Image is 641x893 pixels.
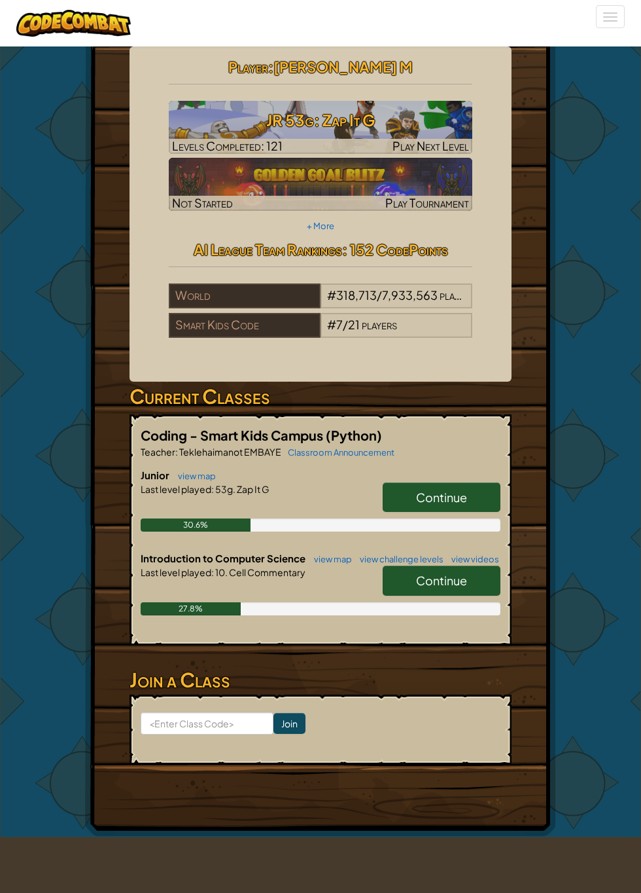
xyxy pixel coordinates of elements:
[141,712,273,735] input: <Enter Class Code>
[268,58,273,76] span: :
[228,566,305,578] span: Cell Commentary
[235,483,269,495] span: Zap It G
[169,325,472,340] a: Smart Kids Code#7/21players
[141,483,211,495] span: Last level played
[194,240,342,259] span: AI League Team Rankings
[175,446,178,458] span: :
[392,138,469,153] span: Play Next Level
[172,138,283,153] span: Levels Completed: 121
[169,296,472,311] a: World#318,713/7,933,563players
[385,195,469,210] span: Play Tournament
[169,283,320,308] div: World
[326,427,382,443] span: (Python)
[169,158,472,211] img: Golden Goal
[228,58,268,76] span: Player
[141,446,175,458] span: Teacher
[141,552,307,564] span: Introduction to Computer Science
[281,447,394,458] a: Classroom Announcement
[273,713,305,734] input: Join
[336,317,343,332] span: 7
[171,471,216,481] a: view map
[211,483,214,495] span: :
[16,10,131,37] img: CodeCombat logo
[141,469,171,481] span: Junior
[141,519,251,532] div: 30.6%
[307,554,352,564] a: view map
[141,427,326,443] span: Coding - Smart Kids Campus
[348,317,360,332] span: 21
[211,566,214,578] span: :
[169,105,472,135] h3: JR 53g: Zap It G
[169,313,320,338] div: Smart Kids Code
[327,287,336,302] span: #
[214,483,235,495] span: 53g.
[169,158,472,211] a: Not StartedPlay Tournament
[382,287,438,302] span: 7,933,563
[178,446,281,458] span: Teklehaimanot EMBAYE
[214,566,228,578] span: 10.
[416,490,467,505] span: Continue
[445,554,499,564] a: view videos
[416,573,467,588] span: Continue
[169,101,472,154] a: Play Next Level
[336,287,377,302] span: 318,713
[273,58,413,76] span: [PERSON_NAME] M
[307,221,334,231] a: + More
[377,287,382,302] span: /
[353,554,443,564] a: view challenge levels
[440,287,475,302] span: players
[172,195,233,210] span: Not Started
[130,382,511,411] h3: Current Classes
[130,665,511,695] h3: Join a Class
[141,602,241,615] div: 27.8%
[169,101,472,154] img: JR 53g: Zap It G
[362,317,397,332] span: players
[141,566,211,578] span: Last level played
[327,317,336,332] span: #
[342,240,448,259] span: : 152 CodePoints
[343,317,348,332] span: /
